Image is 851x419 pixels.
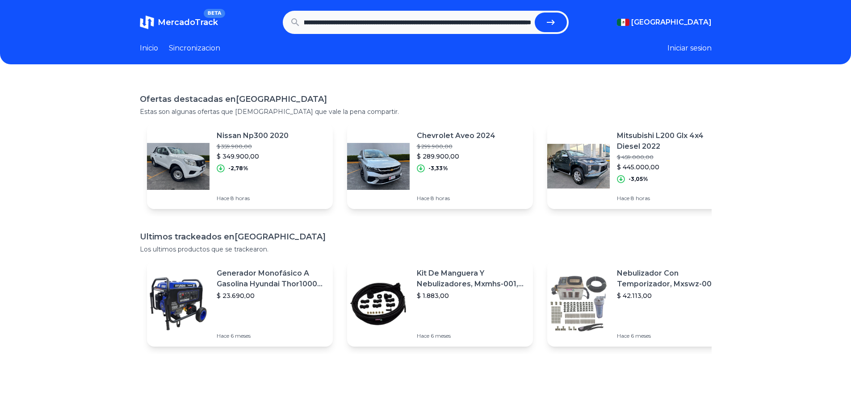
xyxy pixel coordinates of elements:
[617,332,726,339] p: Hace 6 meses
[217,152,289,161] p: $ 349.900,00
[217,291,326,300] p: $ 23.690,00
[140,43,158,54] a: Inicio
[428,165,448,172] p: -3,33%
[140,245,712,254] p: Los ultimos productos que se trackearon.
[617,195,726,202] p: Hace 8 horas
[347,123,533,209] a: Featured imageChevrolet Aveo 2024$ 299.900,00$ 289.900,00-3,33%Hace 8 horas
[417,291,526,300] p: $ 1.883,00
[217,332,326,339] p: Hace 6 meses
[547,123,733,209] a: Featured imageMitsubishi L200 Glx 4x4 Diesel 2022$ 459.000,00$ 445.000,00-3,05%Hace 8 horas
[617,291,726,300] p: $ 42.113,00
[617,163,726,172] p: $ 445.000,00
[417,152,495,161] p: $ 289.900,00
[140,230,712,243] h1: Ultimos trackeados en [GEOGRAPHIC_DATA]
[617,154,726,161] p: $ 459.000,00
[417,130,495,141] p: Chevrolet Aveo 2024
[228,165,248,172] p: -2,78%
[147,123,333,209] a: Featured imageNissan Np300 2020$ 359.900,00$ 349.900,00-2,78%Hace 8 horas
[217,268,326,289] p: Generador Monofásico A Gasolina Hyundai Thor10000 P 11.5 Kw
[617,268,726,289] p: Nebulizador Con Temporizador, Mxswz-009, 50m, 40 Boquillas
[158,17,218,27] span: MercadoTrack
[347,261,533,347] a: Featured imageKit De Manguera Y Nebulizadores, Mxmhs-001, 6m, 6 Tees, 8 Bo$ 1.883,00Hace 6 meses
[417,143,495,150] p: $ 299.900,00
[140,93,712,105] h1: Ofertas destacadas en [GEOGRAPHIC_DATA]
[147,272,210,335] img: Featured image
[217,195,289,202] p: Hace 8 horas
[147,261,333,347] a: Featured imageGenerador Monofásico A Gasolina Hyundai Thor10000 P 11.5 Kw$ 23.690,00Hace 6 meses
[617,17,712,28] button: [GEOGRAPHIC_DATA]
[140,15,218,29] a: MercadoTrackBETA
[169,43,220,54] a: Sincronizacion
[140,107,712,116] p: Estas son algunas ofertas que [DEMOGRAPHIC_DATA] que vale la pena compartir.
[347,135,410,197] img: Featured image
[347,272,410,335] img: Featured image
[147,135,210,197] img: Featured image
[617,19,629,26] img: Mexico
[417,268,526,289] p: Kit De Manguera Y Nebulizadores, Mxmhs-001, 6m, 6 Tees, 8 Bo
[547,135,610,197] img: Featured image
[217,130,289,141] p: Nissan Np300 2020
[204,9,225,18] span: BETA
[140,15,154,29] img: MercadoTrack
[629,176,648,183] p: -3,05%
[617,130,726,152] p: Mitsubishi L200 Glx 4x4 Diesel 2022
[217,143,289,150] p: $ 359.900,00
[547,272,610,335] img: Featured image
[547,261,733,347] a: Featured imageNebulizador Con Temporizador, Mxswz-009, 50m, 40 Boquillas$ 42.113,00Hace 6 meses
[417,332,526,339] p: Hace 6 meses
[667,43,712,54] button: Iniciar sesion
[631,17,712,28] span: [GEOGRAPHIC_DATA]
[417,195,495,202] p: Hace 8 horas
